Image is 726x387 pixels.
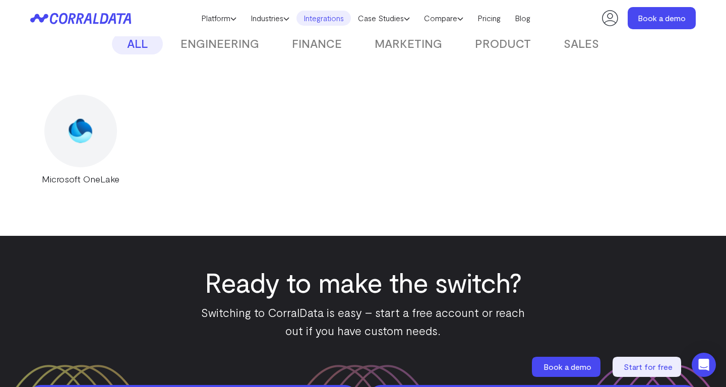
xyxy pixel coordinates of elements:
[30,95,131,185] a: Microsoft OneLake Microsoft OneLake
[351,11,417,26] a: Case Studies
[194,11,244,26] a: Platform
[277,33,357,54] button: FINANCE
[624,362,673,371] span: Start for free
[613,357,683,377] a: Start for free
[296,11,351,26] a: Integrations
[165,33,274,54] button: ENGINEERING
[543,362,591,371] span: Book a demo
[244,11,296,26] a: Industries
[470,11,508,26] a: Pricing
[460,33,546,54] button: PRODUCT
[628,7,696,29] a: Book a demo
[68,118,93,143] img: Microsoft OneLake
[532,357,602,377] a: Book a demo
[692,353,716,377] div: Open Intercom Messenger
[359,33,457,54] button: MARKETING
[549,33,614,54] button: SALES
[417,11,470,26] a: Compare
[30,172,131,185] div: Microsoft OneLake
[508,11,537,26] a: Blog
[200,303,526,340] p: Switching to CorralData is easy – start a free account or reach out if you have custom needs.
[112,33,163,54] button: ALL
